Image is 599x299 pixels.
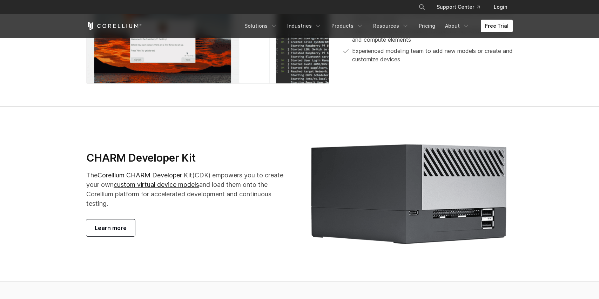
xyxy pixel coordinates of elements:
[307,140,513,247] img: CHARM developer kit
[240,20,513,32] div: Navigation Menu
[488,1,513,13] a: Login
[431,1,485,13] a: Support Center
[343,47,513,63] li: Experienced modeling team to add new models or create and customize devices
[86,170,292,208] p: The (CDK) empowers you to create your own and load them onto the Corellium platform for accelerat...
[481,20,513,32] a: Free Trial
[283,20,326,32] a: Industries
[415,20,439,32] a: Pricing
[114,181,199,188] a: custom virtual device models
[410,1,513,13] div: Navigation Menu
[86,22,142,30] a: Corellium Home
[327,20,368,32] a: Products
[97,171,192,179] a: Corellium CHARM Developer Kit
[416,1,428,13] button: Search
[95,224,127,232] span: Learn more
[86,151,292,165] h3: CHARM Developer Kit
[369,20,413,32] a: Resources
[240,20,282,32] a: Solutions
[441,20,474,32] a: About
[86,219,135,236] a: Learn more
